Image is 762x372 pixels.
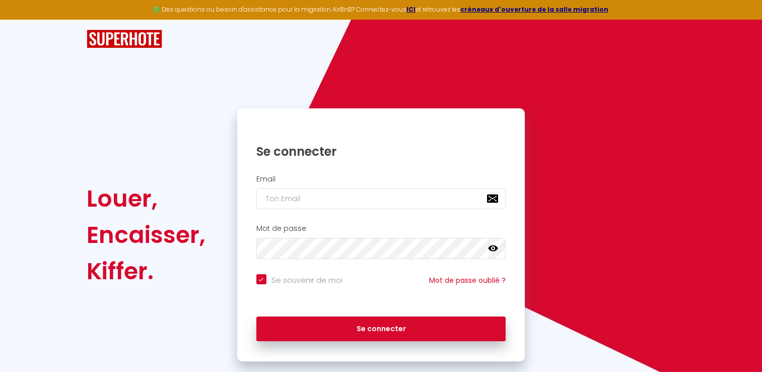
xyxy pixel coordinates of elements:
img: SuperHote logo [87,30,162,48]
h2: Email [256,175,506,183]
h1: Se connecter [256,144,506,159]
input: Ton Email [256,188,506,209]
a: ICI [406,5,415,14]
button: Se connecter [256,317,506,342]
h2: Mot de passe [256,224,506,233]
div: Kiffer. [87,253,205,289]
div: Encaisser, [87,217,205,253]
div: Louer, [87,180,205,217]
a: créneaux d'ouverture de la salle migration [460,5,608,14]
a: Mot de passe oublié ? [429,275,506,285]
